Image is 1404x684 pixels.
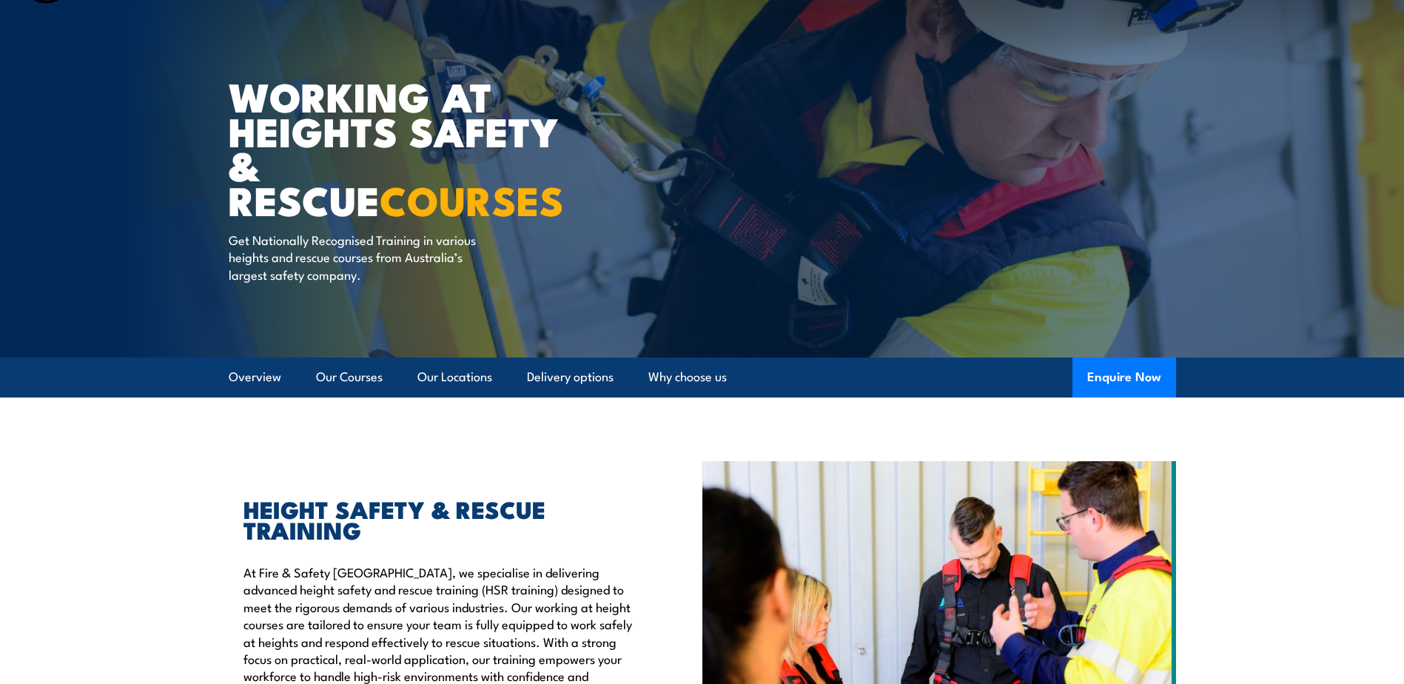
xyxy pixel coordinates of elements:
a: Our Courses [316,358,383,397]
a: Our Locations [417,358,492,397]
p: Get Nationally Recognised Training in various heights and rescue courses from Australia’s largest... [229,231,499,283]
button: Enquire Now [1072,358,1176,398]
a: Why choose us [648,358,727,397]
h2: HEIGHT SAFETY & RESCUE TRAINING [243,498,634,540]
strong: COURSES [380,168,564,229]
h1: WORKING AT HEIGHTS SAFETY & RESCUE [229,78,594,217]
a: Delivery options [527,358,614,397]
a: Overview [229,358,281,397]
